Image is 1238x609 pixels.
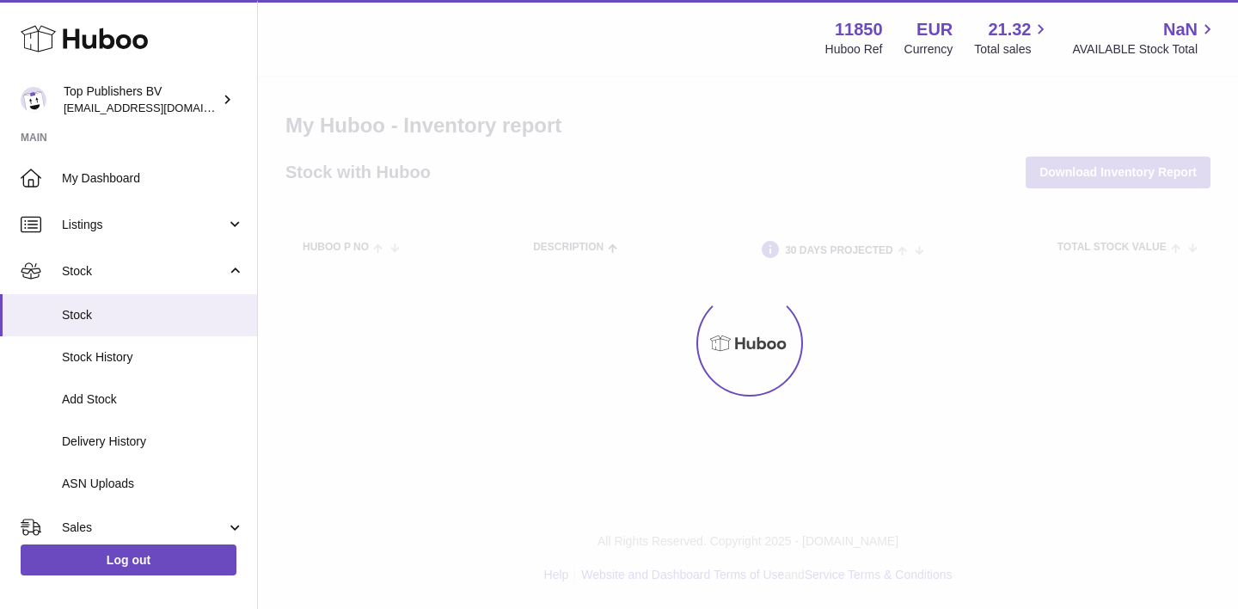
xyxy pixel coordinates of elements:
[62,391,244,408] span: Add Stock
[62,520,226,536] span: Sales
[1163,18,1198,41] span: NaN
[974,41,1051,58] span: Total sales
[21,87,46,113] img: accounts@fantasticman.com
[62,434,244,450] span: Delivery History
[64,101,253,114] span: [EMAIL_ADDRESS][DOMAIN_NAME]
[904,41,953,58] div: Currency
[62,170,244,187] span: My Dashboard
[64,83,218,116] div: Top Publishers BV
[62,349,244,366] span: Stock History
[835,18,883,41] strong: 11850
[916,18,953,41] strong: EUR
[62,263,226,280] span: Stock
[974,18,1051,58] a: 21.32 Total sales
[988,18,1031,41] span: 21.32
[62,307,244,323] span: Stock
[1072,18,1217,58] a: NaN AVAILABLE Stock Total
[62,476,244,492] span: ASN Uploads
[825,41,883,58] div: Huboo Ref
[1072,41,1217,58] span: AVAILABLE Stock Total
[21,544,236,575] a: Log out
[62,217,226,233] span: Listings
